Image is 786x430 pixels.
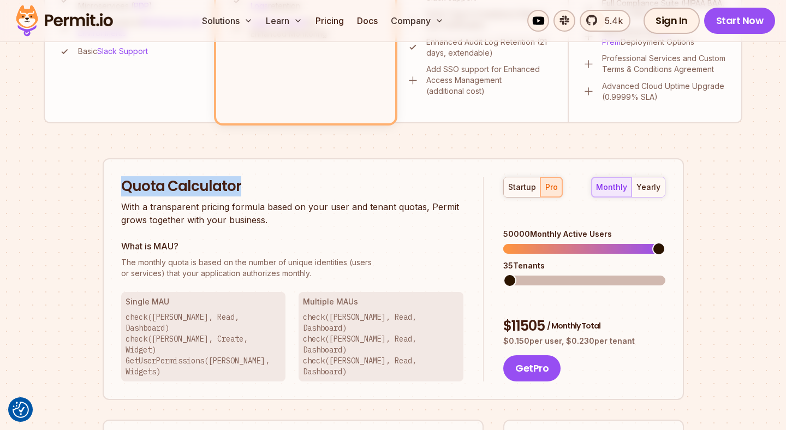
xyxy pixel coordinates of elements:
[602,81,728,103] p: Advanced Cloud Uptime Upgrade (0.9999% SLA)
[503,316,665,336] div: $ 11505
[13,402,29,418] button: Consent Preferences
[602,53,728,75] p: Professional Services and Custom Terms & Conditions Agreement
[602,26,672,46] a: On-Prem
[121,240,464,253] h3: What is MAU?
[311,10,348,32] a: Pricing
[121,177,464,196] h2: Quota Calculator
[303,312,459,377] p: check([PERSON_NAME], Read, Dashboard) check([PERSON_NAME], Read, Dashboard) check([PERSON_NAME], ...
[503,355,561,381] button: GetPro
[580,10,630,32] a: 5.4k
[126,312,282,377] p: check([PERSON_NAME], Read, Dashboard) check([PERSON_NAME], Create, Widget) GetUserPermissions([PE...
[386,10,448,32] button: Company
[503,336,665,347] p: $ 0.150 per user, $ 0.230 per tenant
[121,257,464,268] span: The monthly quota is based on the number of unique identities (users
[13,402,29,418] img: Revisit consent button
[503,260,665,271] div: 35 Tenants
[547,320,600,331] span: / Monthly Total
[503,229,665,240] div: 50000 Monthly Active Users
[426,64,555,97] p: Add SSO support for Enhanced Access Management (additional cost)
[704,8,776,34] a: Start Now
[11,2,118,39] img: Permit logo
[198,10,257,32] button: Solutions
[644,8,700,34] a: Sign In
[508,182,536,193] div: startup
[97,46,148,56] a: Slack Support
[636,182,660,193] div: yearly
[353,10,382,32] a: Docs
[121,200,464,226] p: With a transparent pricing formula based on your user and tenant quotas, Permit grows together wi...
[261,10,307,32] button: Learn
[78,46,148,57] p: Basic
[126,296,282,307] h3: Single MAU
[426,37,555,58] p: Enhanced Audit Log Retention (21 days, extendable)
[121,257,464,279] p: or services) that your application authorizes monthly.
[303,296,459,307] h3: Multiple MAUs
[598,14,623,27] span: 5.4k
